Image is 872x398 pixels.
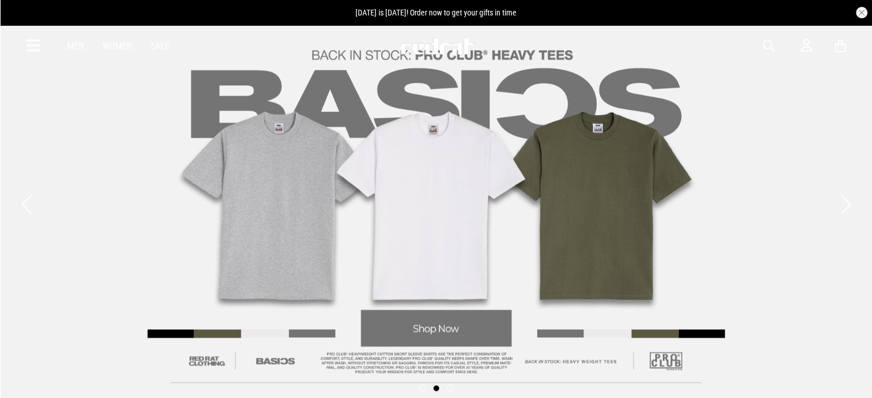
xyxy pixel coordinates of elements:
[355,8,517,17] span: [DATE] is [DATE]! Order now to get your gifts in time
[103,41,132,52] a: Women
[18,192,34,217] button: Previous slide
[400,37,475,54] img: Redrat logo
[838,192,854,217] button: Next slide
[67,41,84,52] a: Men
[9,5,44,39] button: Open LiveChat chat widget
[151,41,170,52] a: Sale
